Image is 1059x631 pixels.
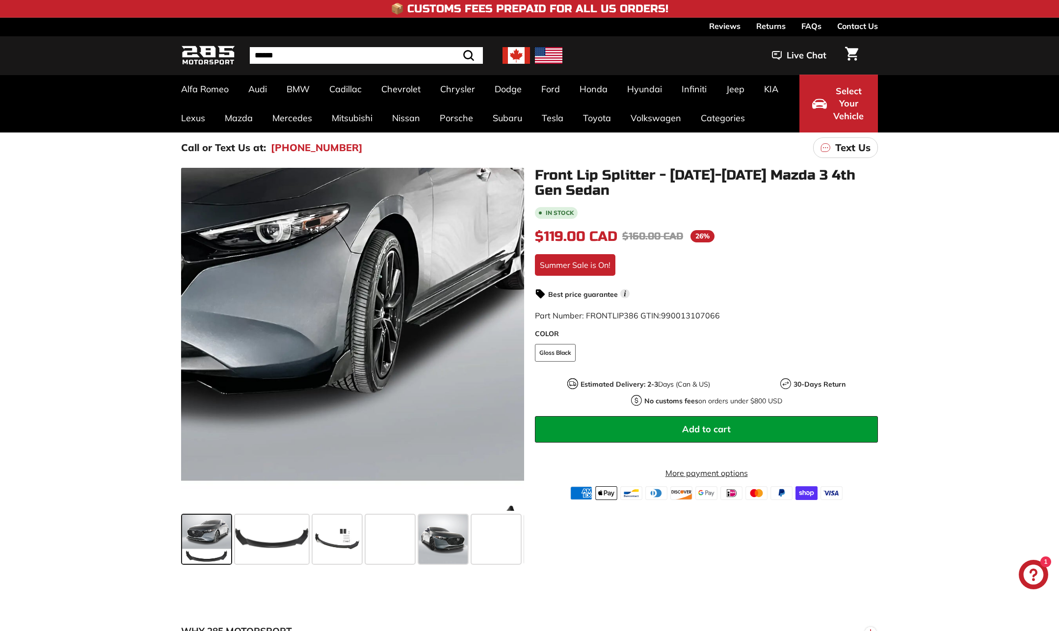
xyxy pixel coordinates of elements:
[483,104,532,132] a: Subaru
[595,486,617,500] img: apple_pay
[690,230,715,242] span: 26%
[322,104,382,132] a: Mitsubishi
[770,486,793,500] img: paypal
[391,3,668,15] h4: 📦 Customs Fees Prepaid for All US Orders!
[695,486,717,500] img: google_pay
[171,75,238,104] a: Alfa Romeo
[682,423,731,435] span: Add to cart
[485,75,531,104] a: Dodge
[645,486,667,500] img: diners_club
[620,289,630,298] span: i
[1016,560,1051,592] inbox-online-store-chat: Shopify online store chat
[799,75,878,132] button: Select Your Vehicle
[546,210,574,216] b: In stock
[263,104,322,132] a: Mercedes
[535,467,878,479] a: More payment options
[620,486,642,500] img: bancontact
[181,44,235,67] img: Logo_285_Motorsport_areodynamics_components
[835,140,871,155] p: Text Us
[672,75,716,104] a: Infiniti
[644,396,782,406] p: on orders under $800 USD
[250,47,483,64] input: Search
[535,228,617,245] span: $119.00 CAD
[691,104,755,132] a: Categories
[535,168,878,198] h1: Front Lip Splitter - [DATE]-[DATE] Mazda 3 4th Gen Sedan
[271,140,363,155] a: [PHONE_NUMBER]
[839,39,864,72] a: Cart
[787,49,826,62] span: Live Chat
[621,104,691,132] a: Volkswagen
[215,104,263,132] a: Mazda
[535,254,615,276] div: Summer Sale is On!
[709,18,741,34] a: Reviews
[535,329,878,339] label: COLOR
[661,311,720,320] span: 990013107066
[801,18,821,34] a: FAQs
[382,104,430,132] a: Nissan
[171,104,215,132] a: Lexus
[570,486,592,500] img: american_express
[581,379,710,390] p: Days (Can & US)
[531,75,570,104] a: Ford
[794,380,846,389] strong: 30-Days Return
[532,104,573,132] a: Tesla
[754,75,788,104] a: KIA
[319,75,371,104] a: Cadillac
[181,140,266,155] p: Call or Text Us at:
[670,486,692,500] img: discover
[622,230,683,242] span: $160.00 CAD
[430,104,483,132] a: Porsche
[277,75,319,104] a: BMW
[548,290,618,299] strong: Best price guarantee
[720,486,742,500] img: ideal
[837,18,878,34] a: Contact Us
[581,380,658,389] strong: Estimated Delivery: 2-3
[570,75,617,104] a: Honda
[832,85,865,123] span: Select Your Vehicle
[535,311,720,320] span: Part Number: FRONTLIP386 GTIN:
[535,416,878,443] button: Add to cart
[813,137,878,158] a: Text Us
[238,75,277,104] a: Audi
[756,18,786,34] a: Returns
[745,486,768,500] img: master
[716,75,754,104] a: Jeep
[644,396,698,405] strong: No customs fees
[795,486,818,500] img: shopify_pay
[617,75,672,104] a: Hyundai
[759,43,839,68] button: Live Chat
[821,486,843,500] img: visa
[430,75,485,104] a: Chrysler
[573,104,621,132] a: Toyota
[371,75,430,104] a: Chevrolet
